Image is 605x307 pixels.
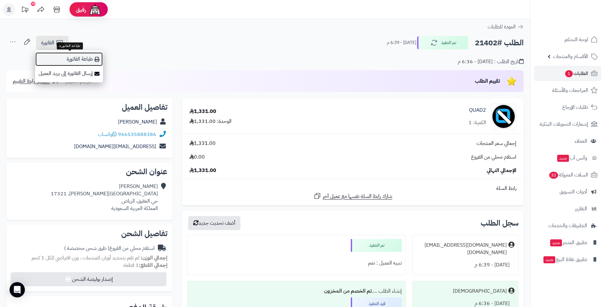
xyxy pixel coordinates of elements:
[565,70,573,78] span: 1
[550,238,587,247] span: تطبيق المتجر
[487,167,516,174] span: الإجمالي النهائي
[534,32,601,47] a: لوحة التحكم
[469,119,486,126] div: الكمية: 1
[458,58,524,65] div: تاريخ الطلب : [DATE] - 6:36 م
[564,35,588,44] span: لوحة التحكم
[491,104,516,129] img: no_image-90x90.png
[324,287,372,295] b: تم الخصم من المخزون
[550,239,562,246] span: جديد
[11,103,167,111] h2: تفاصيل العميل
[534,235,601,250] a: تطبيق المتجرجديد
[387,40,416,46] small: [DATE] - 6:39 م
[562,103,588,112] span: طلبات الإرجاع
[543,255,587,264] span: تطبيق نقاط البيع
[31,2,35,6] div: 10
[549,172,558,179] span: 32
[534,201,601,216] a: التقارير
[534,116,601,132] a: إشعارات التحويلات البنكية
[557,153,587,162] span: وآتس آب
[534,83,601,98] a: المراجعات والأسئلة
[453,288,507,295] div: [DEMOGRAPHIC_DATA]
[13,77,49,85] span: مشاركة رابط التقييم
[189,108,216,115] div: 1,331.00
[534,252,601,267] a: تطبيق نقاط البيعجديد
[549,170,588,179] span: السلات المتروكة
[543,256,555,263] span: جديد
[469,107,486,114] a: QUAD2
[476,140,516,147] span: إجمالي سعر المنتجات
[32,254,139,262] span: لم تقم بتحديد أوزان للمنتجات ، وزن افتراضي للكل 1 كجم
[552,86,588,95] span: المراجعات والأسئلة
[351,239,402,252] div: تم التنفيذ
[64,245,155,252] div: استلام محلي من الفروع
[118,131,156,138] a: 966535888386
[534,66,601,81] a: الطلبات1
[534,100,601,115] a: طلبات الإرجاع
[189,140,216,147] span: 1,331.00
[51,183,158,212] div: [PERSON_NAME] [GEOGRAPHIC_DATA][PERSON_NAME]، 17321 حي العقيق، الرياض المملكة العربية السعودية
[98,131,117,138] a: واتساب
[534,184,601,199] a: أدوات التسويق
[564,69,588,78] span: الطلبات
[559,187,587,196] span: أدوات التسويق
[36,36,69,50] a: الفاتورة
[481,219,519,227] h3: سجل الطلب
[74,143,156,150] a: [EMAIL_ADDRESS][DOMAIN_NAME]
[89,3,101,16] img: ai-face.png
[417,242,507,256] div: [DOMAIN_NAME][EMAIL_ADDRESS][DOMAIN_NAME]
[323,193,392,200] span: شارك رابط السلة نفسها مع عميل آخر
[13,77,60,85] a: مشاركة رابط التقييم
[11,168,167,176] h2: عنوان الشحن
[188,216,240,230] button: أضف تحديث جديد
[417,259,514,271] div: [DATE] - 6:39 م
[475,77,500,85] span: تقييم الطلب
[540,120,588,129] span: إشعارات التحويلات البنكية
[185,185,521,192] div: رابط السلة
[575,204,587,213] span: التقارير
[534,133,601,149] a: العملاء
[17,3,33,18] a: تحديثات المنصة
[189,167,216,174] span: 1,331.00
[76,6,86,13] span: رفيق
[575,137,587,146] span: العملاء
[553,52,588,61] span: الأقسام والمنتجات
[417,36,468,49] button: تم التنفيذ
[35,52,103,66] a: طباعة الفاتورة
[534,218,601,233] a: التطبيقات والخدمات
[64,244,109,252] span: ( طرق شحن مخصصة )
[141,254,167,262] strong: إجمالي الوزن:
[57,42,83,49] div: طباعة الفاتورة
[534,167,601,183] a: السلات المتروكة32
[191,257,402,269] div: تنبيه العميل : نعم
[471,153,516,161] span: استلام محلي من الفروع
[123,261,167,269] small: 1 قطعة
[189,153,205,161] span: 0.00
[10,282,25,297] div: Open Intercom Messenger
[11,272,166,286] button: إصدار بوليصة الشحن
[548,221,587,230] span: التطبيقات والخدمات
[139,261,167,269] strong: إجمالي القطع:
[562,14,599,27] img: logo-2.png
[35,66,103,81] a: إرسال الفاتورة إلى بريد العميل
[488,23,524,31] a: العودة للطلبات
[11,230,167,237] h2: تفاصيل الشحن
[557,155,569,162] span: جديد
[475,36,524,49] h2: الطلب #21402
[41,39,54,47] span: الفاتورة
[191,285,402,297] div: إنشاء الطلب ....
[314,192,392,200] a: شارك رابط السلة نفسها مع عميل آخر
[488,23,516,31] span: العودة للطلبات
[189,118,232,125] div: الوحدة: 1,331.00
[118,118,157,126] a: [PERSON_NAME]
[534,150,601,166] a: وآتس آبجديد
